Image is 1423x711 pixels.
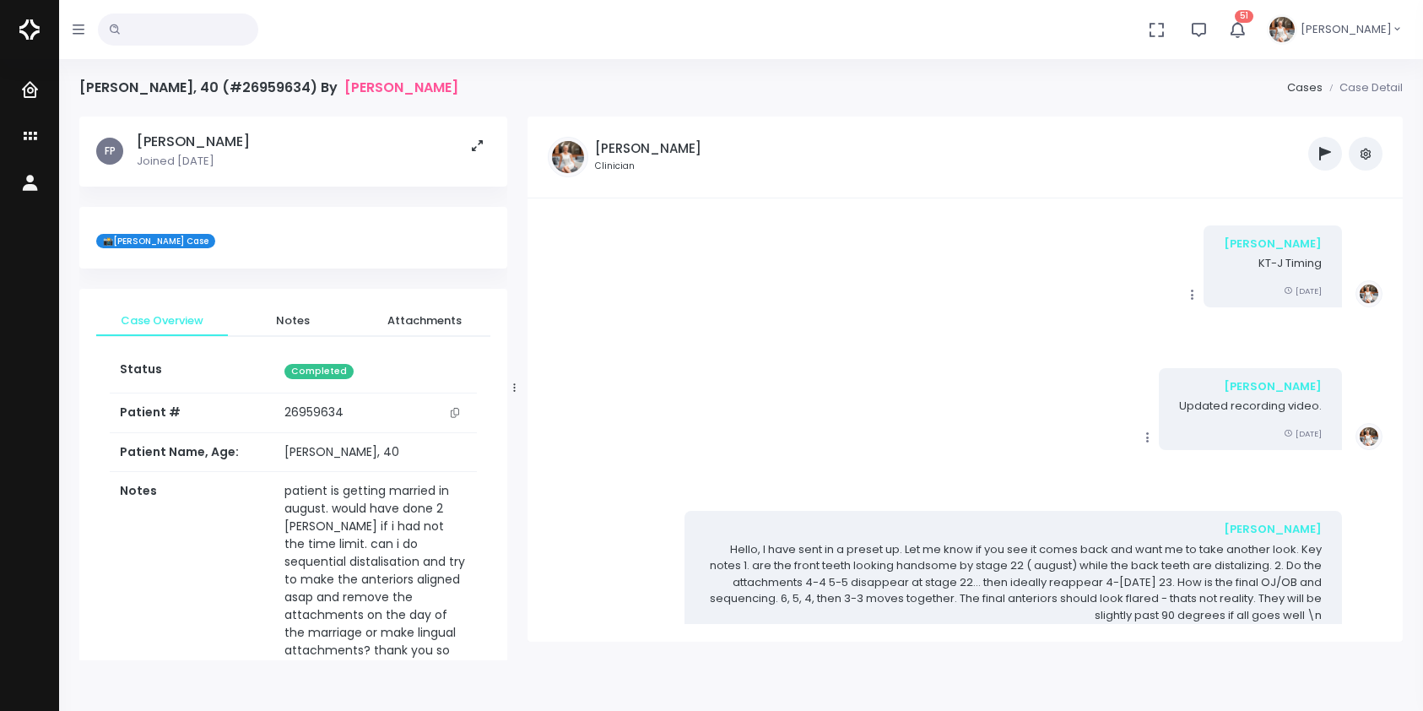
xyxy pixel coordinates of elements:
[1284,285,1322,296] small: [DATE]
[241,312,346,329] span: Notes
[1235,10,1253,23] span: 51
[137,153,250,170] p: Joined [DATE]
[1224,236,1322,252] div: [PERSON_NAME]
[1287,79,1323,95] a: Cases
[541,212,1389,624] div: scrollable content
[110,350,274,393] th: Status
[96,234,215,249] span: 📸[PERSON_NAME] Case
[19,12,40,47] img: Logo Horizontal
[705,541,1322,640] p: Hello, I have sent in a preset up. Let me know if you see it comes back and want me to take anoth...
[372,312,477,329] span: Attachments
[1267,14,1297,45] img: Header Avatar
[595,141,701,156] h5: [PERSON_NAME]
[110,472,274,688] th: Notes
[705,521,1322,538] div: [PERSON_NAME]
[79,117,507,660] div: scrollable content
[1301,21,1392,38] span: [PERSON_NAME]
[344,79,458,95] a: [PERSON_NAME]
[1224,255,1322,272] p: KT-J Timing
[79,79,458,95] h4: [PERSON_NAME], 40 (#26959634) By
[1284,428,1322,439] small: [DATE]
[274,393,477,432] td: 26959634
[1323,79,1403,96] li: Case Detail
[284,364,354,380] span: Completed
[96,138,123,165] span: FP
[595,160,701,173] small: Clinician
[1179,398,1322,415] p: Updated recording video.
[110,393,274,433] th: Patient #
[274,433,477,472] td: [PERSON_NAME], 40
[137,133,250,150] h5: [PERSON_NAME]
[1179,378,1322,395] div: [PERSON_NAME]
[110,312,214,329] span: Case Overview
[110,433,274,472] th: Patient Name, Age:
[274,472,477,688] td: patient is getting married in august. would have done 2 [PERSON_NAME] if i had not the time limit...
